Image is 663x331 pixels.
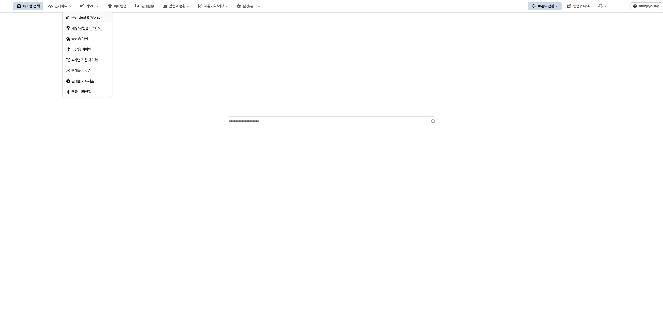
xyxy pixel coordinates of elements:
[243,4,257,8] div: 설정/관리
[71,47,105,52] div: 급상승 아이템
[71,15,105,20] div: 주간 Best & Worst
[71,90,91,94] span: 용품 매출현황
[63,12,112,97] div: Select an option
[23,4,40,8] div: 아이템 검색
[141,4,154,8] div: 판매현황
[71,57,105,62] div: 4개년 기온 데이터
[631,2,662,10] button: shinjiyoung
[71,26,110,31] span: 매장/채널별 Best & Worst
[71,36,105,41] div: 급상승 매장
[528,2,562,10] button: 브랜드 전환
[573,4,590,8] div: 영업 page
[639,4,660,9] p: shinjiyoung
[159,2,193,10] button: 입출고 현황
[595,2,610,10] div: Menu item 6
[76,2,103,10] button: 리오더
[71,79,105,84] div: 판매율 - 무시즌
[131,2,158,10] button: 판매현황
[13,2,43,10] button: 아이템 검색
[194,2,232,10] button: 시즌기획/리뷰
[538,4,554,8] div: 브랜드 전환
[563,2,593,10] button: 영업 page
[233,2,264,10] button: 설정/관리
[86,4,95,8] div: 리오더
[45,2,75,10] button: 인사이트
[204,4,224,8] div: 시즌기획/리뷰
[55,4,67,8] div: 인사이트
[71,68,105,73] div: 판매율 - 시즌
[169,4,185,8] div: 입출고 현황
[104,2,130,10] button: 아이템맵
[114,4,126,8] div: 아이템맵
